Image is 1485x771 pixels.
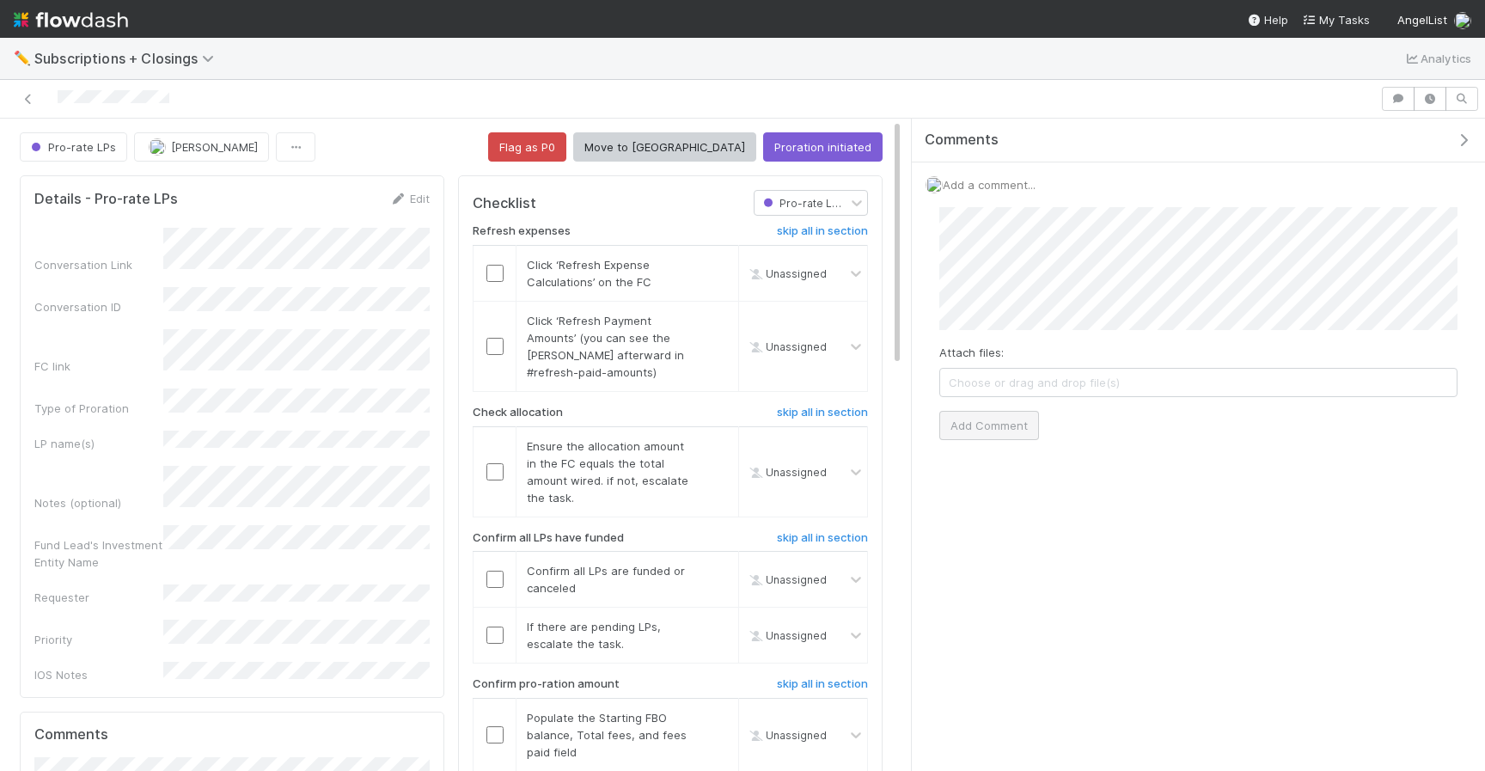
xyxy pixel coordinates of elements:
div: FC link [34,358,163,375]
span: Unassigned [745,267,827,280]
button: Add Comment [939,411,1039,440]
button: Move to [GEOGRAPHIC_DATA] [573,132,756,162]
div: Requester [34,589,163,606]
h5: Details - Pro-rate LPs [34,191,178,208]
span: Populate the Starting FBO balance, Total fees, and fees paid field [527,711,687,759]
h6: Confirm pro-ration amount [473,677,620,691]
h6: Check allocation [473,406,563,419]
img: avatar_b18de8e2-1483-4e81-aa60-0a3d21592880.png [149,138,166,156]
label: Attach files: [939,344,1004,361]
h5: Comments [34,726,430,743]
span: Add a comment... [943,178,1036,192]
h6: Confirm all LPs have funded [473,531,624,545]
span: Unassigned [745,340,827,353]
h6: skip all in section [777,224,868,238]
a: Analytics [1403,48,1471,69]
div: Notes (optional) [34,494,163,511]
span: Unassigned [745,729,827,742]
div: Conversation ID [34,298,163,315]
a: My Tasks [1302,11,1370,28]
span: Click ‘Refresh Payment Amounts’ (you can see the [PERSON_NAME] afterward in #refresh-paid-amounts) [527,314,684,379]
a: skip all in section [777,406,868,426]
span: Choose or drag and drop file(s) [940,369,1457,396]
div: Priority [34,631,163,648]
h6: skip all in section [777,677,868,691]
span: Comments [925,132,999,149]
span: Pro-rate LPs [760,197,845,210]
h6: skip all in section [777,531,868,545]
button: Pro-rate LPs [20,132,127,162]
span: Ensure the allocation amount in the FC equals the total amount wired. if not, escalate the task. [527,439,688,505]
a: skip all in section [777,531,868,552]
span: AngelList [1397,13,1447,27]
div: Help [1247,11,1288,28]
button: [PERSON_NAME] [134,132,269,162]
span: If there are pending LPs, escalate the task. [527,620,661,651]
div: Type of Proration [34,400,163,417]
span: Unassigned [745,465,827,478]
div: Fund Lead's Investment Entity Name [34,536,163,571]
button: Flag as P0 [488,132,566,162]
a: skip all in section [777,224,868,245]
span: Unassigned [745,629,827,642]
span: My Tasks [1302,13,1370,27]
span: ✏️ [14,51,31,65]
div: Conversation Link [34,256,163,273]
span: Pro-rate LPs [27,140,116,154]
h6: skip all in section [777,406,868,419]
span: Unassigned [745,573,827,586]
h5: Checklist [473,195,536,212]
button: Proration initiated [763,132,883,162]
img: logo-inverted-e16ddd16eac7371096b0.svg [14,5,128,34]
img: avatar_ac990a78-52d7-40f8-b1fe-cbbd1cda261e.png [1454,12,1471,29]
a: Edit [389,192,430,205]
span: Confirm all LPs are funded or canceled [527,564,685,595]
span: Subscriptions + Closings [34,50,223,67]
img: avatar_ac990a78-52d7-40f8-b1fe-cbbd1cda261e.png [926,176,943,193]
span: [PERSON_NAME] [171,140,258,154]
a: skip all in section [777,677,868,698]
div: LP name(s) [34,435,163,452]
h6: Refresh expenses [473,224,571,238]
span: Click ‘Refresh Expense Calculations’ on the FC [527,258,651,289]
div: IOS Notes [34,666,163,683]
